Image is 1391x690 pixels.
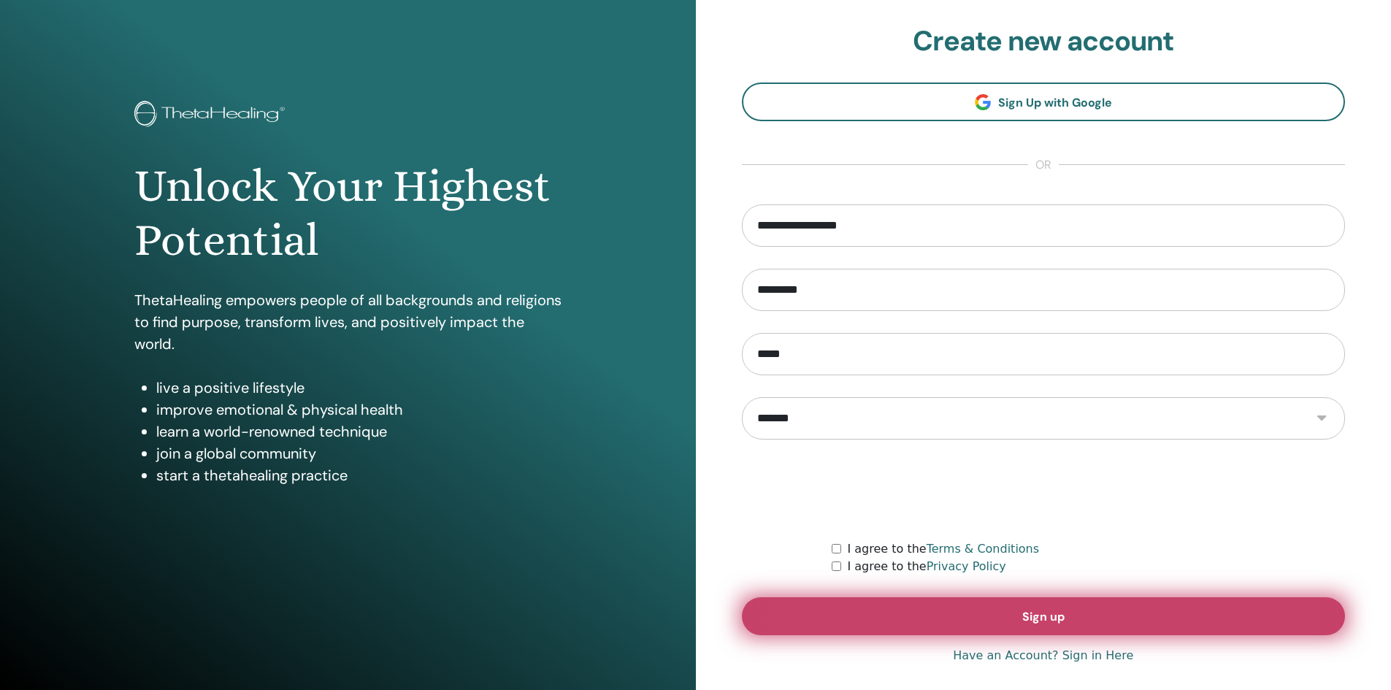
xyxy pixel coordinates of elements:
li: join a global community [156,442,562,464]
label: I agree to the [847,540,1039,558]
h1: Unlock Your Highest Potential [134,159,562,268]
p: ThetaHealing empowers people of all backgrounds and religions to find purpose, transform lives, a... [134,289,562,355]
span: Sign up [1022,609,1065,624]
li: improve emotional & physical health [156,399,562,421]
a: Sign Up with Google [742,83,1346,121]
iframe: reCAPTCHA [932,461,1154,518]
li: start a thetahealing practice [156,464,562,486]
a: Terms & Conditions [927,542,1039,556]
a: Have an Account? Sign in Here [953,647,1133,664]
li: learn a world-renowned technique [156,421,562,442]
label: I agree to the [847,558,1005,575]
a: Privacy Policy [927,559,1006,573]
li: live a positive lifestyle [156,377,562,399]
h2: Create new account [742,25,1346,58]
button: Sign up [742,597,1346,635]
span: Sign Up with Google [998,95,1112,110]
span: or [1028,156,1059,174]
